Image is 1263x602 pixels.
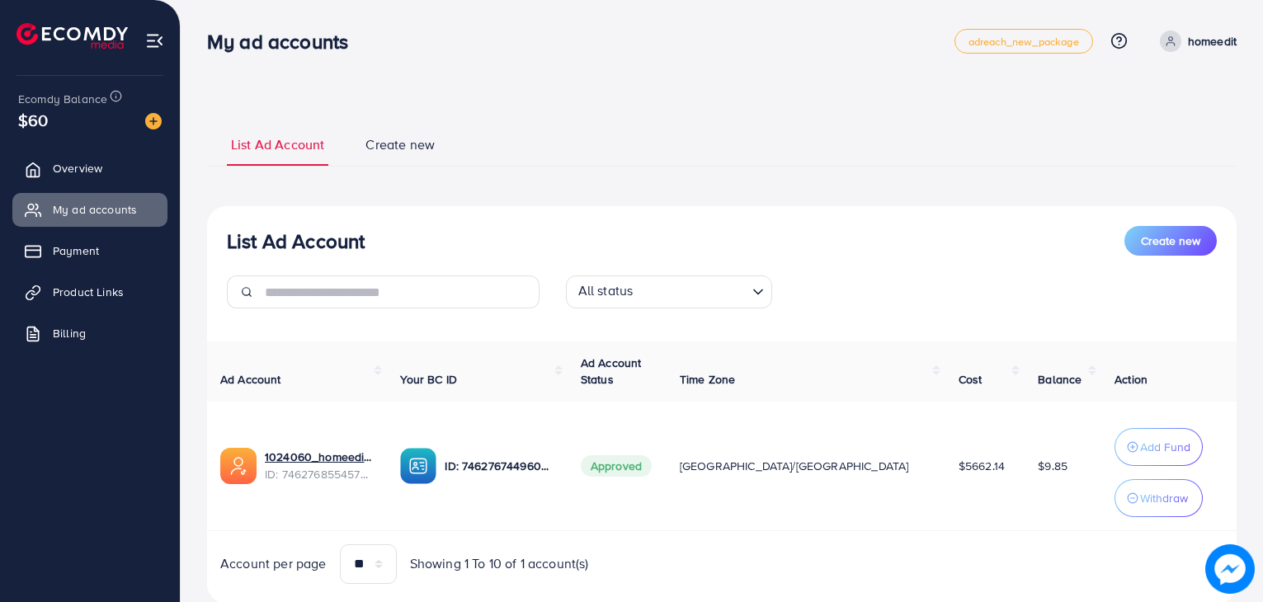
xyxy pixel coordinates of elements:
a: My ad accounts [12,193,167,226]
span: adreach_new_package [968,36,1079,47]
span: Balance [1038,371,1082,388]
span: Cost [959,371,983,388]
img: image [145,113,162,129]
span: [GEOGRAPHIC_DATA]/[GEOGRAPHIC_DATA] [680,458,909,474]
span: Create new [365,135,435,154]
span: Overview [53,160,102,176]
span: Product Links [53,284,124,300]
span: Time Zone [680,371,735,388]
span: Ad Account [220,371,281,388]
span: Create new [1141,233,1200,249]
div: Search for option [566,275,772,308]
span: Payment [53,242,99,259]
a: Billing [12,317,167,350]
span: $60 [18,108,48,132]
span: Action [1115,371,1148,388]
img: ic-ba-acc.ded83a64.svg [400,448,436,484]
span: My ad accounts [53,201,137,218]
button: Add Fund [1115,428,1203,466]
span: Ecomdy Balance [18,91,107,107]
span: Account per page [220,554,327,573]
p: Withdraw [1140,488,1188,508]
button: Withdraw [1115,479,1203,517]
p: ID: 7462767449604177937 [445,456,554,476]
a: 1024060_homeedit7_1737561213516 [265,449,374,465]
span: Billing [53,325,86,341]
a: Overview [12,152,167,185]
img: ic-ads-acc.e4c84228.svg [220,448,257,484]
a: adreach_new_package [954,29,1093,54]
span: $5662.14 [959,458,1005,474]
span: List Ad Account [231,135,324,154]
img: logo [16,23,128,49]
span: Approved [581,455,652,477]
span: $9.85 [1038,458,1067,474]
p: homeedit [1188,31,1237,51]
a: Payment [12,234,167,267]
a: Product Links [12,275,167,308]
span: Showing 1 To 10 of 1 account(s) [410,554,589,573]
img: image [1205,544,1255,594]
span: ID: 7462768554572742672 [265,466,374,482]
a: homeedit [1153,31,1237,52]
span: All status [575,278,637,304]
input: Search for option [638,279,745,304]
button: Create new [1124,226,1217,256]
div: <span class='underline'>1024060_homeedit7_1737561213516</span></br>7462768554572742672 [265,449,374,482]
span: Your BC ID [400,371,457,388]
p: Add Fund [1140,437,1190,457]
span: Ad Account Status [581,355,642,388]
h3: My ad accounts [207,30,361,54]
h3: List Ad Account [227,229,365,253]
img: menu [145,31,164,50]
